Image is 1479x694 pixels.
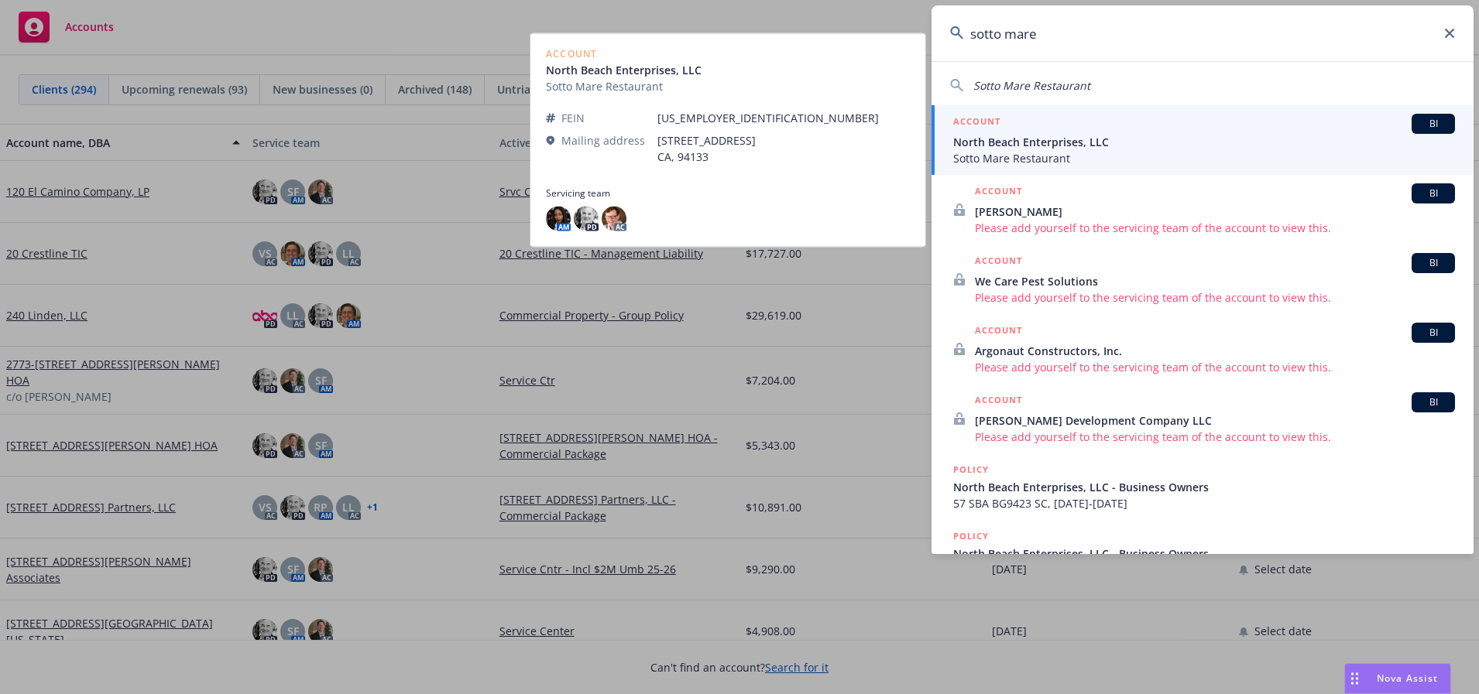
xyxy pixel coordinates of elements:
[973,78,1090,93] span: Sotto Mare Restaurant
[975,273,1455,289] span: We Care Pest Solutions
[1418,256,1449,270] span: BI
[1345,664,1364,693] div: Drag to move
[975,412,1455,429] span: [PERSON_NAME] Development Company LLC
[975,253,1022,272] h5: ACCOUNT
[953,495,1455,511] span: 57 SBA BG9423 SC, [DATE]-[DATE]
[975,203,1455,220] span: [PERSON_NAME]
[1418,117,1449,131] span: BI
[975,392,1022,411] h5: ACCOUNT
[1377,672,1438,685] span: Nova Assist
[953,462,989,477] h5: POLICY
[975,323,1022,341] h5: ACCOUNT
[932,453,1474,520] a: POLICYNorth Beach Enterprises, LLC - Business Owners57 SBA BG9423 SC, [DATE]-[DATE]
[932,384,1474,453] a: ACCOUNTBI[PERSON_NAME] Development Company LLCPlease add yourself to the servicing team of the ac...
[953,134,1455,150] span: North Beach Enterprises, LLC
[932,175,1474,244] a: ACCOUNTBI[PERSON_NAME]Please add yourself to the servicing team of the account to view this.
[975,343,1455,359] span: Argonaut Constructors, Inc.
[953,150,1455,166] span: Sotto Mare Restaurant
[975,359,1455,375] span: Please add yourself to the servicing team of the account to view this.
[953,545,1455,562] span: North Beach Enterprises, LLC - Business Owners
[932,520,1474,586] a: POLICYNorth Beach Enterprises, LLC - Business Owners
[975,183,1022,202] h5: ACCOUNT
[975,429,1455,445] span: Please add yourself to the servicing team of the account to view this.
[953,528,989,544] h5: POLICY
[932,105,1474,175] a: ACCOUNTBINorth Beach Enterprises, LLCSotto Mare Restaurant
[975,289,1455,306] span: Please add yourself to the servicing team of the account to view this.
[1344,663,1451,694] button: Nova Assist
[1418,395,1449,409] span: BI
[932,5,1474,61] input: Search...
[953,479,1455,495] span: North Beach Enterprises, LLC - Business Owners
[953,114,1000,132] h5: ACCOUNT
[1418,326,1449,340] span: BI
[932,314,1474,384] a: ACCOUNTBIArgonaut Constructors, Inc.Please add yourself to the servicing team of the account to v...
[975,220,1455,236] span: Please add yourself to the servicing team of the account to view this.
[932,244,1474,314] a: ACCOUNTBIWe Care Pest SolutionsPlease add yourself to the servicing team of the account to view t...
[1418,186,1449,200] span: BI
